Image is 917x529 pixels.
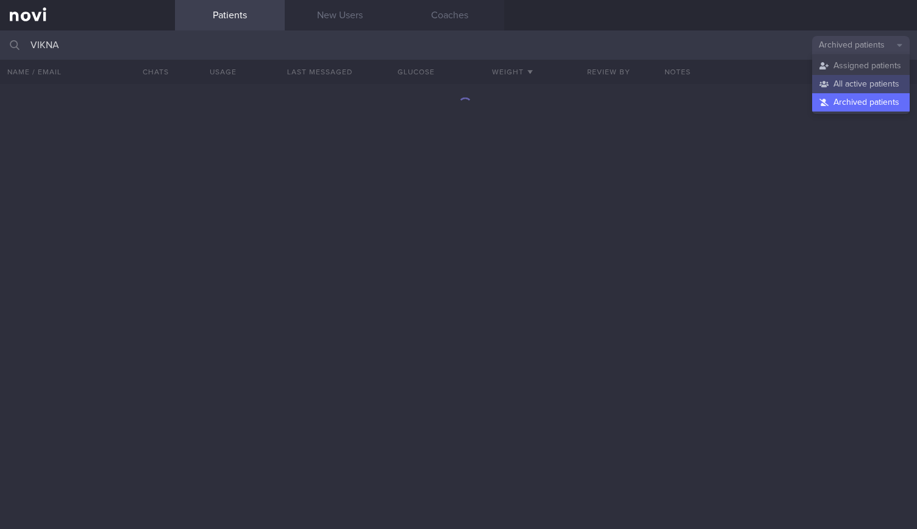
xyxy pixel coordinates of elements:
div: Usage [175,60,271,84]
button: Weight [465,60,561,84]
button: Archived patients [812,93,910,112]
button: Glucose [368,60,464,84]
button: Last Messaged [271,60,368,84]
button: Review By [561,60,657,84]
button: Archived patients [812,36,910,54]
div: Notes [657,60,917,84]
button: All active patients [812,75,910,93]
button: Assigned patients [812,57,910,75]
button: Chats [126,60,175,84]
